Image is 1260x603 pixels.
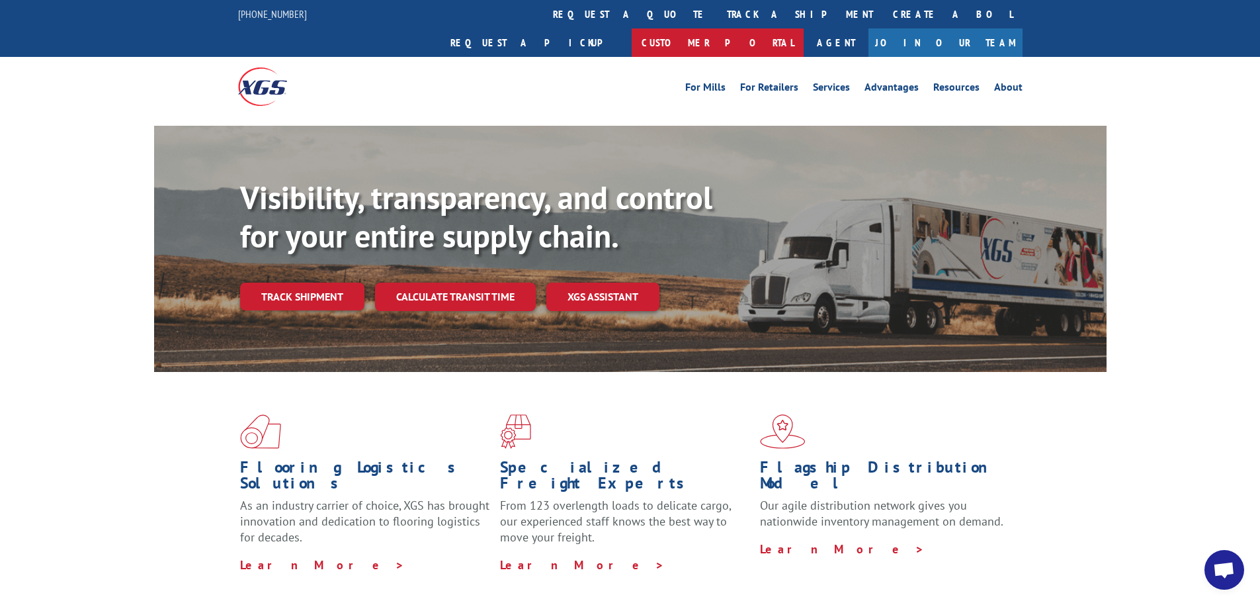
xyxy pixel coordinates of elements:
a: Advantages [864,82,919,97]
img: xgs-icon-flagship-distribution-model-red [760,414,806,449]
a: For Retailers [740,82,798,97]
a: Join Our Team [868,28,1023,57]
a: XGS ASSISTANT [546,283,659,311]
img: xgs-icon-focused-on-flooring-red [500,414,531,449]
a: Agent [804,28,868,57]
h1: Flooring Logistics Solutions [240,459,490,498]
a: Track shipment [240,283,364,310]
a: [PHONE_NUMBER] [238,7,307,21]
a: Learn More > [760,541,925,557]
a: Request a pickup [441,28,632,57]
a: Learn More > [240,557,405,573]
span: Our agile distribution network gives you nationwide inventory management on demand. [760,498,1003,529]
div: Open chat [1204,550,1244,590]
h1: Specialized Freight Experts [500,459,750,498]
a: Learn More > [500,557,665,573]
a: For Mills [685,82,726,97]
a: Calculate transit time [375,283,536,311]
a: Resources [933,82,980,97]
img: xgs-icon-total-supply-chain-intelligence-red [240,414,281,449]
a: Customer Portal [632,28,804,57]
a: About [994,82,1023,97]
span: As an industry carrier of choice, XGS has brought innovation and dedication to flooring logistics... [240,498,489,545]
p: From 123 overlength loads to delicate cargo, our experienced staff knows the best way to move you... [500,498,750,557]
h1: Flagship Distribution Model [760,459,1010,498]
a: Services [813,82,850,97]
b: Visibility, transparency, and control for your entire supply chain. [240,177,712,256]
